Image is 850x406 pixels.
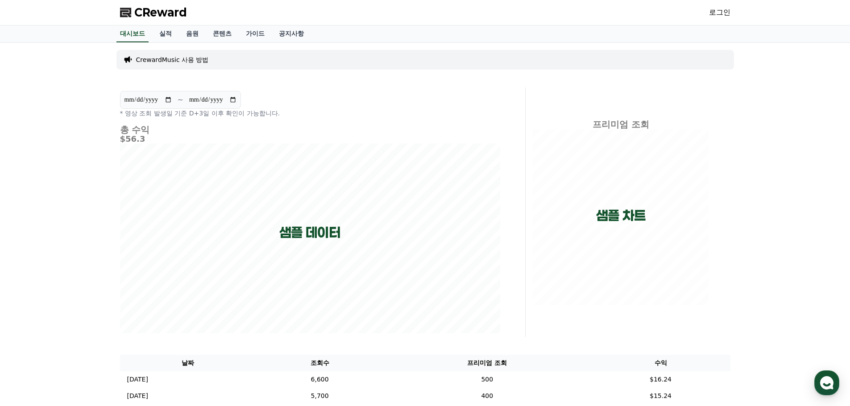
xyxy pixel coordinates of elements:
a: CrewardMusic 사용 방법 [136,55,209,64]
th: 날짜 [120,355,257,371]
th: 프리미엄 조회 [383,355,591,371]
a: 실적 [152,25,179,42]
td: 6,600 [256,371,383,388]
td: 400 [383,388,591,404]
h4: 총 수익 [120,125,500,135]
a: 로그인 [709,7,730,18]
td: 5,700 [256,388,383,404]
span: 대화 [82,296,92,303]
p: [DATE] [127,375,148,384]
a: 설정 [115,283,171,305]
a: 대시보드 [116,25,149,42]
a: 가이드 [239,25,272,42]
p: * 영상 조회 발생일 기준 D+3일 이후 확인이 가능합니다. [120,109,500,118]
p: ~ [178,94,183,105]
h4: 프리미엄 조회 [533,119,709,129]
span: 설정 [138,296,149,303]
th: 수익 [591,355,730,371]
a: 공지사항 [272,25,311,42]
p: 샘플 데이터 [279,225,340,241]
span: 홈 [28,296,33,303]
a: 대화 [59,283,115,305]
a: 음원 [179,25,206,42]
a: 콘텐츠 [206,25,239,42]
td: $15.24 [591,388,730,404]
span: CReward [134,5,187,20]
th: 조회수 [256,355,383,371]
td: $16.24 [591,371,730,388]
a: CReward [120,5,187,20]
td: 500 [383,371,591,388]
p: 샘플 차트 [596,208,646,224]
p: [DATE] [127,391,148,401]
h5: $56.3 [120,135,500,144]
a: 홈 [3,283,59,305]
